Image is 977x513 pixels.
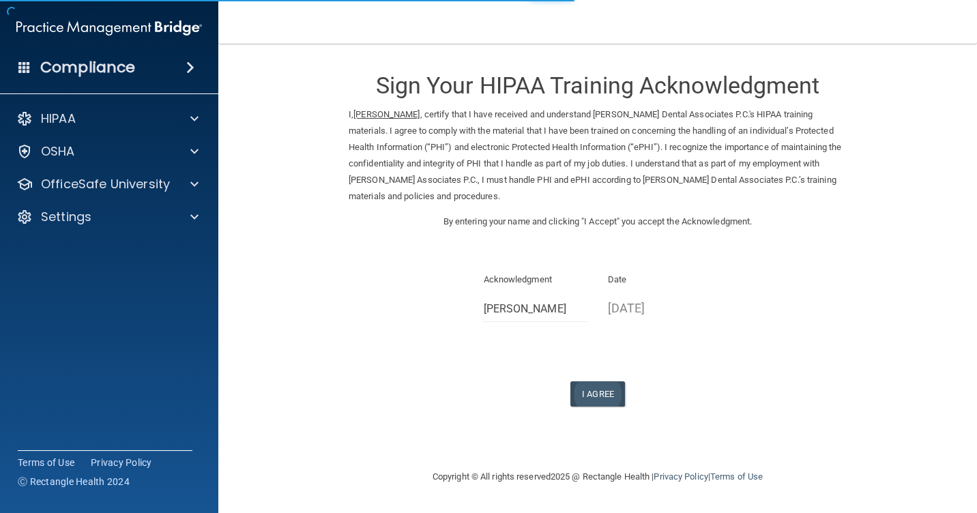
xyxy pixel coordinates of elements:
[349,106,847,205] p: I, , certify that I have received and understand [PERSON_NAME] Dental Associates P.C.'s HIPAA tra...
[16,209,199,225] a: Settings
[484,272,588,288] p: Acknowledgment
[654,471,708,482] a: Privacy Policy
[16,176,199,192] a: OfficeSafe University
[18,475,130,488] span: Ⓒ Rectangle Health 2024
[16,111,199,127] a: HIPAA
[41,143,75,160] p: OSHA
[608,272,712,288] p: Date
[41,176,170,192] p: OfficeSafe University
[18,456,74,469] a: Terms of Use
[91,456,152,469] a: Privacy Policy
[16,143,199,160] a: OSHA
[41,209,91,225] p: Settings
[608,297,712,319] p: [DATE]
[570,381,625,407] button: I Agree
[353,109,420,119] ins: [PERSON_NAME]
[710,471,763,482] a: Terms of Use
[349,455,847,499] div: Copyright © All rights reserved 2025 @ Rectangle Health | |
[40,58,135,77] h4: Compliance
[41,111,76,127] p: HIPAA
[16,14,202,42] img: PMB logo
[349,214,847,230] p: By entering your name and clicking "I Accept" you accept the Acknowledgment.
[349,73,847,98] h3: Sign Your HIPAA Training Acknowledgment
[484,297,588,322] input: Full Name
